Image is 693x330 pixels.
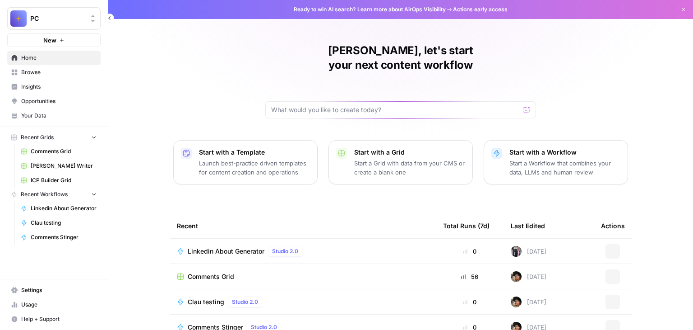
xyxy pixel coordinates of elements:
[43,36,56,45] span: New
[177,272,429,281] a: Comments Grid
[511,297,522,307] img: 9sqllbm6ljqvpm358r9mmcqcdtmr
[354,148,465,157] p: Start with a Grid
[7,297,101,312] a: Usage
[271,105,519,114] input: What would you like to create today?
[21,301,97,309] span: Usage
[17,201,101,216] a: Linkedin About Generator
[199,148,310,157] p: Start with a Template
[30,14,85,23] span: PC
[21,83,97,91] span: Insights
[17,216,101,230] a: Clau testing
[601,213,625,238] div: Actions
[177,213,429,238] div: Recent
[7,283,101,297] a: Settings
[443,213,490,238] div: Total Runs (7d)
[173,140,318,184] button: Start with a TemplateLaunch best-practice driven templates for content creation and operations
[443,272,496,281] div: 56
[7,94,101,108] a: Opportunities
[7,188,101,201] button: Recent Workflows
[31,204,97,212] span: Linkedin About Generator
[10,10,27,27] img: PC Logo
[21,112,97,120] span: Your Data
[31,219,97,227] span: Clau testing
[7,131,101,144] button: Recent Grids
[272,247,298,255] span: Studio 2.0
[21,133,54,141] span: Recent Grids
[511,246,546,257] div: [DATE]
[7,108,101,123] a: Your Data
[294,5,446,14] span: Ready to win AI search? about AirOps Visibility
[232,298,258,306] span: Studio 2.0
[188,247,264,256] span: Linkedin About Generator
[21,286,97,294] span: Settings
[328,140,473,184] button: Start with a GridStart a Grid with data from your CMS or create a blank one
[509,148,620,157] p: Start with a Workflow
[199,159,310,177] p: Launch best-practice driven templates for content creation and operations
[484,140,628,184] button: Start with a WorkflowStart a Workflow that combines your data, LLMs and human review
[265,43,536,72] h1: [PERSON_NAME], let's start your next content workflow
[7,7,101,30] button: Workspace: PC
[511,271,522,282] img: 9sqllbm6ljqvpm358r9mmcqcdtmr
[511,271,546,282] div: [DATE]
[7,65,101,80] a: Browse
[511,213,545,238] div: Last Edited
[21,190,68,198] span: Recent Workflows
[188,297,224,306] span: Clau testing
[31,233,97,241] span: Comments Stinger
[7,33,101,47] button: New
[17,230,101,245] a: Comments Stinger
[17,144,101,159] a: Comments Grid
[7,312,101,326] button: Help + Support
[7,51,101,65] a: Home
[21,97,97,105] span: Opportunities
[511,246,522,257] img: ixpjlalqi5ytqdwgfvwwoo9g627f
[509,159,620,177] p: Start a Workflow that combines your data, LLMs and human review
[511,297,546,307] div: [DATE]
[21,54,97,62] span: Home
[357,6,387,13] a: Learn more
[453,5,508,14] span: Actions early access
[31,162,97,170] span: [PERSON_NAME] Writer
[17,159,101,173] a: [PERSON_NAME] Writer
[354,159,465,177] p: Start a Grid with data from your CMS or create a blank one
[21,68,97,76] span: Browse
[31,176,97,184] span: ICP Builder Grid
[188,272,234,281] span: Comments Grid
[443,247,496,256] div: 0
[7,80,101,94] a: Insights
[177,246,429,257] a: Linkedin About GeneratorStudio 2.0
[17,173,101,188] a: ICP Builder Grid
[177,297,429,307] a: Clau testingStudio 2.0
[31,147,97,156] span: Comments Grid
[443,297,496,306] div: 0
[21,315,97,323] span: Help + Support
